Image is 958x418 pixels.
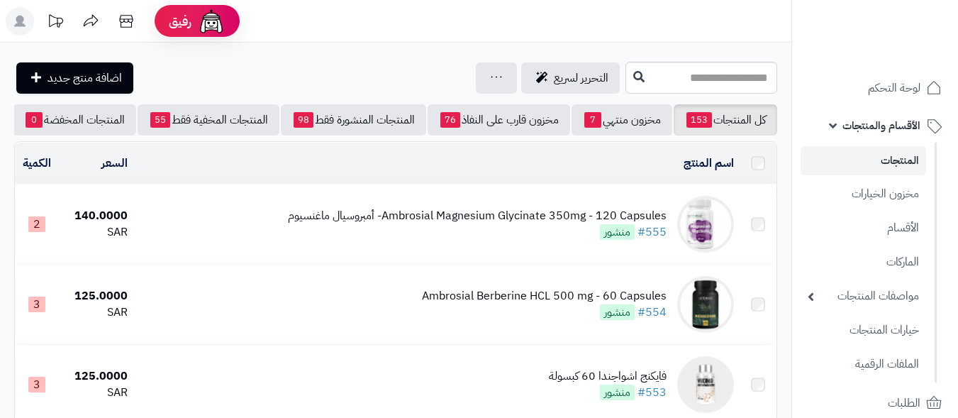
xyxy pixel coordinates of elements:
[801,213,926,243] a: الأقسام
[637,304,667,321] a: #554
[684,155,734,172] a: اسم المنتج
[888,393,920,413] span: الطلبات
[801,349,926,380] a: الملفات الرقمية
[686,112,712,128] span: 153
[677,276,734,333] img: Ambrosial Berberine HCL 500 mg - 60 Capsules
[38,7,73,39] a: تحديثات المنصة
[23,155,51,172] a: الكمية
[281,104,426,136] a: المنتجات المنشورة فقط98
[549,368,667,385] div: فايكنج اشواجندا 60 كبسولة
[101,155,128,172] a: السعر
[169,13,191,30] span: رفيق
[138,104,279,136] a: المنتجات المخفية فقط55
[16,62,133,94] a: اضافة منتج جديد
[64,288,128,304] div: 125.0000
[801,281,926,312] a: مواصفات المنتجات
[64,208,128,224] div: 140.0000
[677,196,734,253] img: Ambrosial Magnesium Glycinate 350mg - 120 Capsules- أمبروسيال ماغنسيوم
[64,368,128,385] div: 125.0000
[584,112,601,128] span: 7
[842,116,920,136] span: الأقسام والمنتجات
[64,304,128,321] div: SAR
[674,104,777,136] a: كل المنتجات153
[868,78,920,98] span: لوحة التحكم
[64,385,128,401] div: SAR
[801,247,926,277] a: الماركات
[801,179,926,209] a: مخزون الخيارات
[428,104,570,136] a: مخزون قارب على النفاذ76
[64,224,128,241] div: SAR
[26,112,43,128] span: 0
[440,112,460,128] span: 76
[600,304,635,320] span: منشور
[13,104,136,136] a: المنتجات المخفضة0
[28,377,45,392] span: 3
[521,62,620,94] a: التحرير لسريع
[677,356,734,413] img: فايكنج اشواجندا 60 كبسولة
[801,146,926,175] a: المنتجات
[554,70,608,87] span: التحرير لسريع
[197,7,225,35] img: ai-face.png
[801,315,926,346] a: خيارات المنتجات
[288,208,667,224] div: Ambrosial Magnesium Glycinate 350mg - 120 Capsules- أمبروسيال ماغنسيوم
[28,297,45,312] span: 3
[801,71,949,105] a: لوحة التحكم
[637,384,667,401] a: #553
[600,224,635,240] span: منشور
[862,29,945,59] img: logo-2.png
[48,70,122,87] span: اضافة منتج جديد
[572,104,672,136] a: مخزون منتهي7
[600,385,635,400] span: منشور
[150,112,170,128] span: 55
[637,224,667,241] a: #555
[422,288,667,304] div: Ambrosial Berberine HCL 500 mg - 60 Capsules
[28,216,45,232] span: 2
[294,112,313,128] span: 98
